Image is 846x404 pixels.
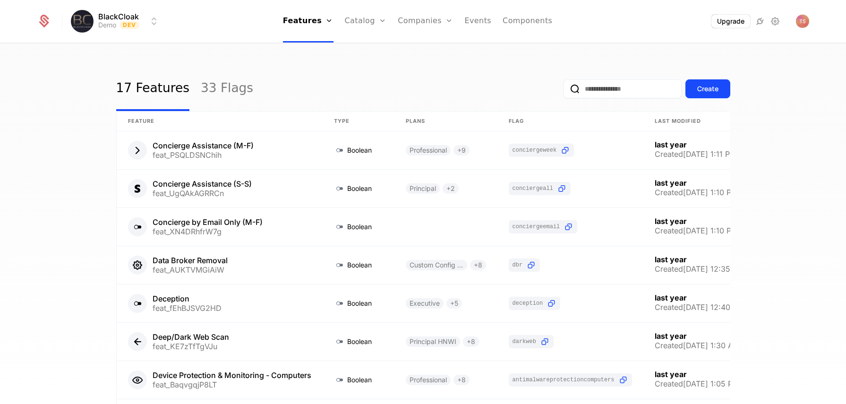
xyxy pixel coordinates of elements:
[120,21,139,29] span: Dev
[796,15,809,28] img: Taylor Shae Lake
[685,79,730,98] button: Create
[98,20,116,30] div: Demo
[117,112,323,131] th: Feature
[74,11,160,32] button: Select environment
[643,112,756,131] th: Last Modified
[769,16,781,27] a: Settings
[754,16,766,27] a: Integrations
[711,15,750,28] button: Upgrade
[497,112,643,131] th: Flag
[796,15,809,28] button: Open user button
[394,112,497,131] th: Plans
[201,67,253,111] a: 33 Flags
[71,10,94,33] img: BlackCloak
[116,67,189,111] a: 17 Features
[98,13,139,20] span: BlackCloak
[697,84,718,94] div: Create
[323,112,394,131] th: Type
